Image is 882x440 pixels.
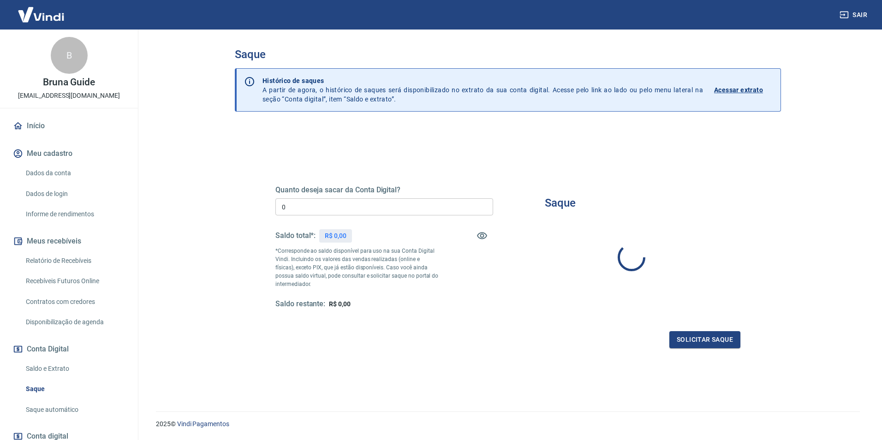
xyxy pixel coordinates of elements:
h5: Quanto deseja sacar da Conta Digital? [275,185,493,195]
a: Dados de login [22,184,127,203]
div: B [51,37,88,74]
p: Histórico de saques [262,76,703,85]
button: Meus recebíveis [11,231,127,251]
h3: Saque [235,48,781,61]
a: Acessar extrato [714,76,773,104]
a: Início [11,116,127,136]
button: Solicitar saque [669,331,740,348]
img: Vindi [11,0,71,29]
p: A partir de agora, o histórico de saques será disponibilizado no extrato da sua conta digital. Ac... [262,76,703,104]
a: Vindi Pagamentos [177,420,229,428]
a: Informe de rendimentos [22,205,127,224]
button: Conta Digital [11,339,127,359]
a: Saldo e Extrato [22,359,127,378]
a: Saque [22,380,127,398]
a: Dados da conta [22,164,127,183]
button: Meu cadastro [11,143,127,164]
p: Bruna Guide [43,77,95,87]
a: Recebíveis Futuros Online [22,272,127,291]
h3: Saque [545,196,576,209]
a: Saque automático [22,400,127,419]
p: R$ 0,00 [325,231,346,241]
p: [EMAIL_ADDRESS][DOMAIN_NAME] [18,91,120,101]
p: 2025 © [156,419,860,429]
h5: Saldo total*: [275,231,316,240]
button: Sair [838,6,871,24]
span: R$ 0,00 [329,300,351,308]
p: Acessar extrato [714,85,763,95]
a: Disponibilização de agenda [22,313,127,332]
p: *Corresponde ao saldo disponível para uso na sua Conta Digital Vindi. Incluindo os valores das ve... [275,247,439,288]
a: Contratos com credores [22,292,127,311]
a: Relatório de Recebíveis [22,251,127,270]
h5: Saldo restante: [275,299,325,309]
